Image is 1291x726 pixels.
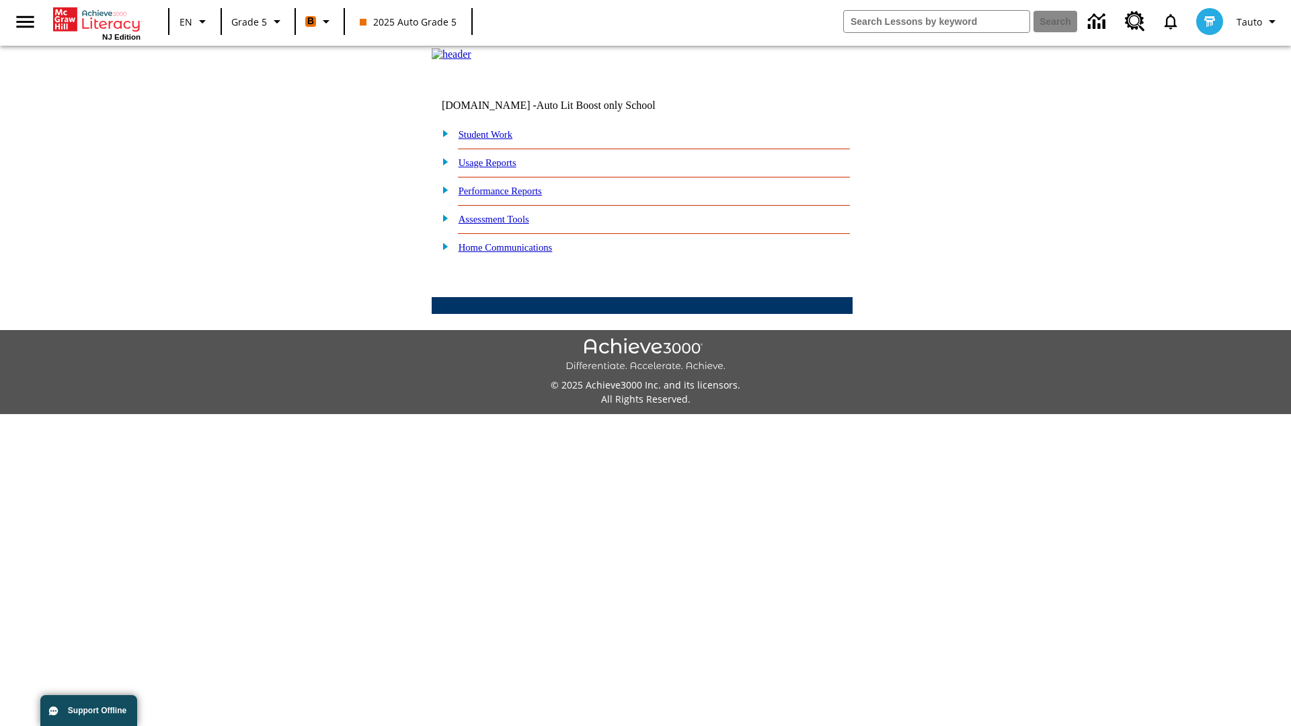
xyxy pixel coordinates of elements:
span: EN [180,15,192,29]
a: Resource Center, Will open in new tab [1117,3,1153,40]
button: Grade: Grade 5, Select a grade [226,9,290,34]
button: Support Offline [40,695,137,726]
img: plus.gif [435,155,449,167]
button: Profile/Settings [1231,9,1286,34]
img: plus.gif [435,127,449,139]
span: 2025 Auto Grade 5 [360,15,457,29]
button: Language: EN, Select a language [173,9,217,34]
button: Open side menu [5,2,45,42]
img: plus.gif [435,240,449,252]
a: Data Center [1080,3,1117,40]
a: Usage Reports [459,157,516,168]
button: Boost Class color is orange. Change class color [300,9,340,34]
a: Notifications [1153,4,1188,39]
a: Performance Reports [459,186,542,196]
div: Home [53,5,141,41]
span: B [307,13,314,30]
button: Select a new avatar [1188,4,1231,39]
td: [DOMAIN_NAME] - [442,99,689,112]
a: Student Work [459,129,512,140]
a: Home Communications [459,242,553,253]
input: search field [844,11,1029,32]
span: Support Offline [68,706,126,715]
a: Assessment Tools [459,214,529,225]
span: NJ Edition [102,33,141,41]
span: Tauto [1237,15,1262,29]
img: plus.gif [435,184,449,196]
img: plus.gif [435,212,449,224]
img: header [432,48,471,61]
img: avatar image [1196,8,1223,35]
img: Achieve3000 Differentiate Accelerate Achieve [565,338,726,372]
span: Grade 5 [231,15,267,29]
nobr: Auto Lit Boost only School [537,99,656,111]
